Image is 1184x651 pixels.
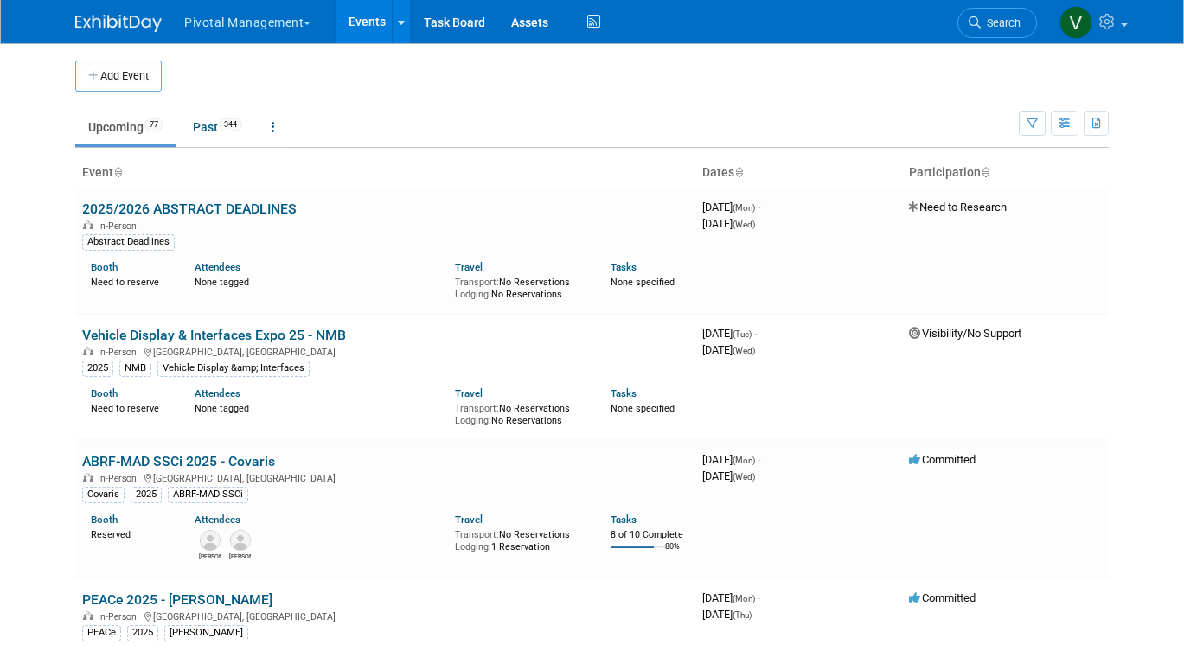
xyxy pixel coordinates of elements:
span: [DATE] [702,217,755,230]
div: 2025 [82,361,113,376]
span: [DATE] [702,453,760,466]
a: Travel [455,261,483,273]
div: PEACe [82,625,121,641]
div: No Reservations 1 Reservation [455,526,585,552]
th: Participation [902,158,1109,188]
span: Transport: [455,277,499,288]
span: Committed [909,591,976,604]
a: Tasks [611,514,637,526]
span: (Wed) [733,472,755,482]
div: None tagged [195,273,441,289]
span: - [758,201,760,214]
img: ExhibitDay [75,15,162,32]
span: (Wed) [733,346,755,355]
span: (Wed) [733,220,755,229]
span: [DATE] [702,608,752,621]
div: Reserved [91,526,169,541]
span: [DATE] [702,591,760,604]
div: Need to reserve [91,273,169,289]
div: NMB [119,361,151,376]
div: ABRF-MAD SSCi [168,487,248,502]
span: Transport: [455,403,499,414]
div: 2025 [131,487,162,502]
a: Upcoming77 [75,111,176,144]
div: 8 of 10 Complete [611,529,688,541]
a: PEACe 2025 - [PERSON_NAME] [82,591,272,608]
span: Transport: [455,529,499,540]
a: Past344 [180,111,255,144]
div: Melissa Gabello [199,551,221,561]
img: Melissa Gabello [200,530,221,551]
a: ABRF-MAD SSCi 2025 - Covaris [82,453,275,469]
span: (Mon) [733,594,755,603]
span: (Tue) [733,329,752,339]
span: Visibility/No Support [909,327,1021,340]
span: In-Person [98,473,142,484]
div: Abstract Deadlines [82,234,175,250]
div: [GEOGRAPHIC_DATA], [GEOGRAPHIC_DATA] [82,344,688,358]
a: Tasks [611,387,637,399]
img: In-Person Event [83,220,93,229]
span: 344 [219,118,242,131]
a: Travel [455,514,483,526]
a: Attendees [195,261,240,273]
div: [PERSON_NAME] [164,625,248,641]
a: Booth [91,387,118,399]
div: [GEOGRAPHIC_DATA], [GEOGRAPHIC_DATA] [82,470,688,484]
span: (Mon) [733,203,755,213]
img: Sujash Chatterjee [230,530,251,551]
a: Sort by Event Name [113,165,122,179]
div: No Reservations No Reservations [455,399,585,426]
img: Valerie Weld [1059,6,1092,39]
img: In-Person Event [83,347,93,355]
a: Booth [91,261,118,273]
span: (Mon) [733,456,755,465]
span: - [758,591,760,604]
a: Vehicle Display & Interfaces Expo 25 - NMB [82,327,346,343]
span: None specified [611,277,675,288]
span: [DATE] [702,201,760,214]
span: Need to Research [909,201,1007,214]
a: Sort by Start Date [734,165,743,179]
span: Lodging: [455,289,491,300]
button: Add Event [75,61,162,92]
div: [GEOGRAPHIC_DATA], [GEOGRAPHIC_DATA] [82,609,688,622]
a: Tasks [611,261,637,273]
img: In-Person Event [83,611,93,620]
span: [DATE] [702,469,755,482]
div: Need to reserve [91,399,169,415]
span: (Thu) [733,610,752,620]
div: Vehicle Display &amp; Interfaces [157,361,310,376]
div: Covaris [82,487,125,502]
span: [DATE] [702,327,757,340]
img: In-Person Event [83,473,93,482]
span: - [754,327,757,340]
div: 2025 [127,625,158,641]
a: Attendees [195,514,240,526]
span: In-Person [98,220,142,232]
span: In-Person [98,347,142,358]
div: Sujash Chatterjee [229,551,251,561]
a: Travel [455,387,483,399]
span: Search [981,16,1021,29]
span: None specified [611,403,675,414]
span: In-Person [98,611,142,622]
a: Search [957,8,1037,38]
span: - [758,453,760,466]
th: Dates [695,158,902,188]
span: Lodging: [455,541,491,552]
div: None tagged [195,399,441,415]
a: Attendees [195,387,240,399]
a: Sort by Participation Type [981,165,989,179]
th: Event [75,158,695,188]
span: 77 [144,118,163,131]
span: [DATE] [702,343,755,356]
td: 80% [665,542,680,565]
span: Lodging: [455,415,491,426]
div: No Reservations No Reservations [455,273,585,300]
span: Committed [909,453,976,466]
a: Booth [91,514,118,526]
a: 2025/2026 ABSTRACT DEADLINES [82,201,297,217]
